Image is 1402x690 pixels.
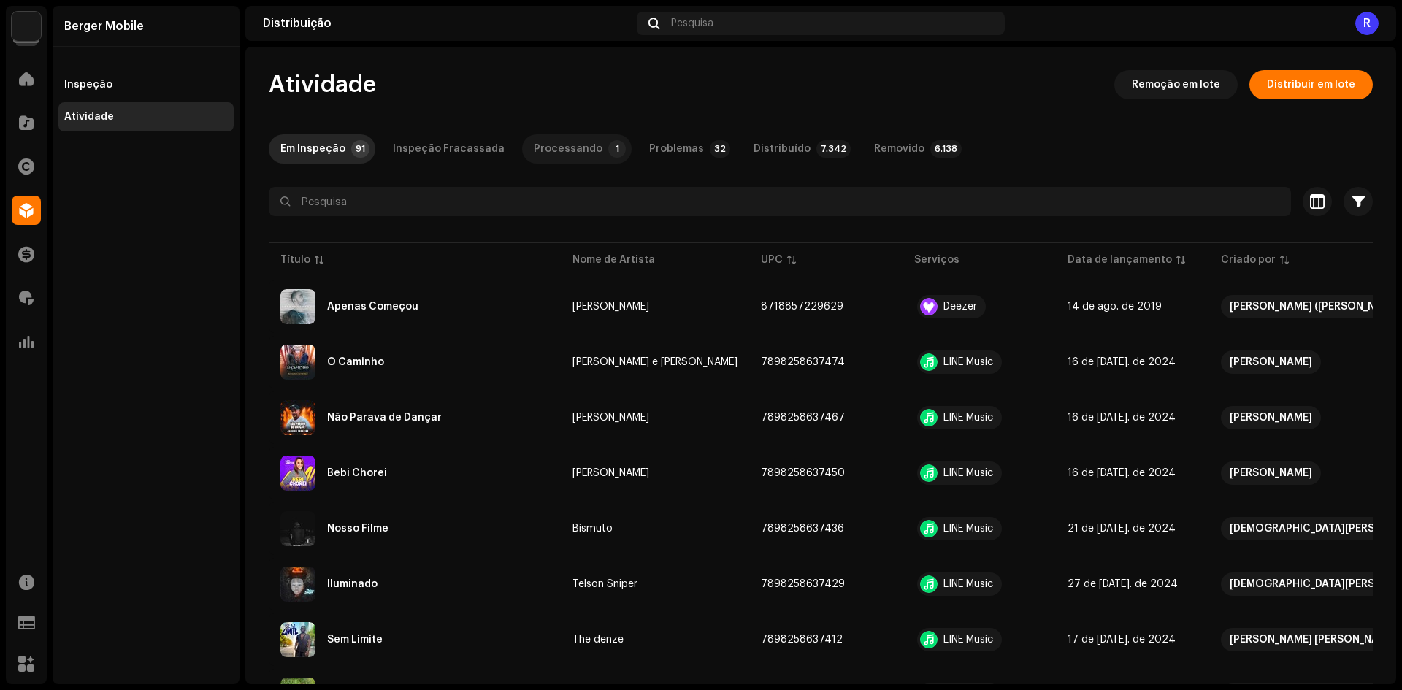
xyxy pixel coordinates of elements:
[1230,406,1312,429] div: [PERSON_NAME]
[572,635,738,645] span: The denze
[608,140,626,158] p-badge: 1
[327,524,388,534] div: Nosso Filme
[280,400,315,435] img: 1abbce37-46e2-486d-941a-8f33534c6b17
[1068,524,1176,534] span: 21 de jul. de 2024
[64,79,112,91] div: Inspeção
[280,456,315,491] img: fdbfbcfc-de29-411a-9cbe-fb5e6babae38
[572,524,613,534] div: Bismuto
[943,524,993,534] div: LINE Music
[351,140,369,158] p-badge: 91
[930,140,962,158] p-badge: 6.138
[280,622,315,657] img: 7ca89e27-5c8f-4c87-b93b-21099c1589a2
[1068,579,1178,589] span: 27 de jul. de 2024
[572,302,738,312] span: Higor Fernandes
[761,302,843,312] span: 8718857229629
[1114,70,1238,99] button: Remoção em lote
[1230,461,1312,485] div: [PERSON_NAME]
[280,253,310,267] div: Título
[761,413,845,423] span: 7898258637467
[280,567,315,602] img: c888077d-4b5e-433f-9608-389b17428038
[1249,70,1373,99] button: Distribuir em lote
[327,468,387,478] div: Bebi Chorei
[1267,70,1355,99] span: Distribuir em lote
[761,635,843,645] span: 7898258637412
[1355,12,1379,35] div: R
[572,468,738,478] span: Dam Santos
[263,18,631,29] div: Distribuição
[269,187,1291,216] input: Pesquisa
[534,134,602,164] div: Processando
[327,357,384,367] div: O Caminho
[280,289,315,324] img: b3f63d77-0e68-4bc0-88dc-f7a6e7c4b96b
[943,302,977,312] div: Deezer
[269,70,376,99] span: Atividade
[327,635,383,645] div: Sem Limite
[1068,635,1176,645] span: 17 de jul. de 2024
[649,134,704,164] div: Problemas
[280,134,345,164] div: Em Inspeção
[754,134,811,164] div: Distribuído
[572,413,649,423] div: [PERSON_NAME]
[58,102,234,131] re-m-nav-item: Atividade
[710,140,730,158] p-badge: 32
[761,579,845,589] span: 7898258637429
[572,357,738,367] span: Ronaldo e Sanderley
[327,413,442,423] div: Não Parava de Dançar
[1230,350,1312,374] div: [PERSON_NAME]
[874,134,924,164] div: Removido
[572,524,738,534] span: Bismuto
[816,140,851,158] p-badge: 7.342
[1221,253,1276,267] div: Criado por
[1068,468,1176,478] span: 16 de jul. de 2024
[572,468,649,478] div: [PERSON_NAME]
[280,511,315,546] img: aa628db9-6492-491d-a7e8-a4c131adb151
[572,635,624,645] div: The denze
[572,579,738,589] span: Telson Sniper
[943,579,993,589] div: LINE Music
[943,635,993,645] div: LINE Music
[943,468,993,478] div: LINE Music
[572,413,738,423] span: Jackson Faustino
[393,134,505,164] div: Inspeção Fracassada
[64,111,114,123] div: Atividade
[572,302,649,312] div: [PERSON_NAME]
[1068,413,1176,423] span: 16 de jul. de 2024
[280,345,315,380] img: 8db4af5c-19fc-41fe-8e7d-c35039131c64
[761,468,845,478] span: 7898258637450
[1068,357,1176,367] span: 16 de jul. de 2024
[327,302,418,312] div: Apenas Começou
[761,357,845,367] span: 7898258637474
[671,18,713,29] span: Pesquisa
[943,357,993,367] div: LINE Music
[572,579,637,589] div: Telson Sniper
[761,253,783,267] div: UPC
[761,524,844,534] span: 7898258637436
[58,70,234,99] re-m-nav-item: Inspeção
[1132,70,1220,99] span: Remoção em lote
[1068,253,1172,267] div: Data de lançamento
[12,12,41,41] img: 70c0b94c-19e5-4c8c-a028-e13e35533bab
[943,413,993,423] div: LINE Music
[572,357,738,367] div: [PERSON_NAME] e [PERSON_NAME]
[1068,302,1162,312] span: 14 de ago. de 2019
[327,579,378,589] div: Iluminado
